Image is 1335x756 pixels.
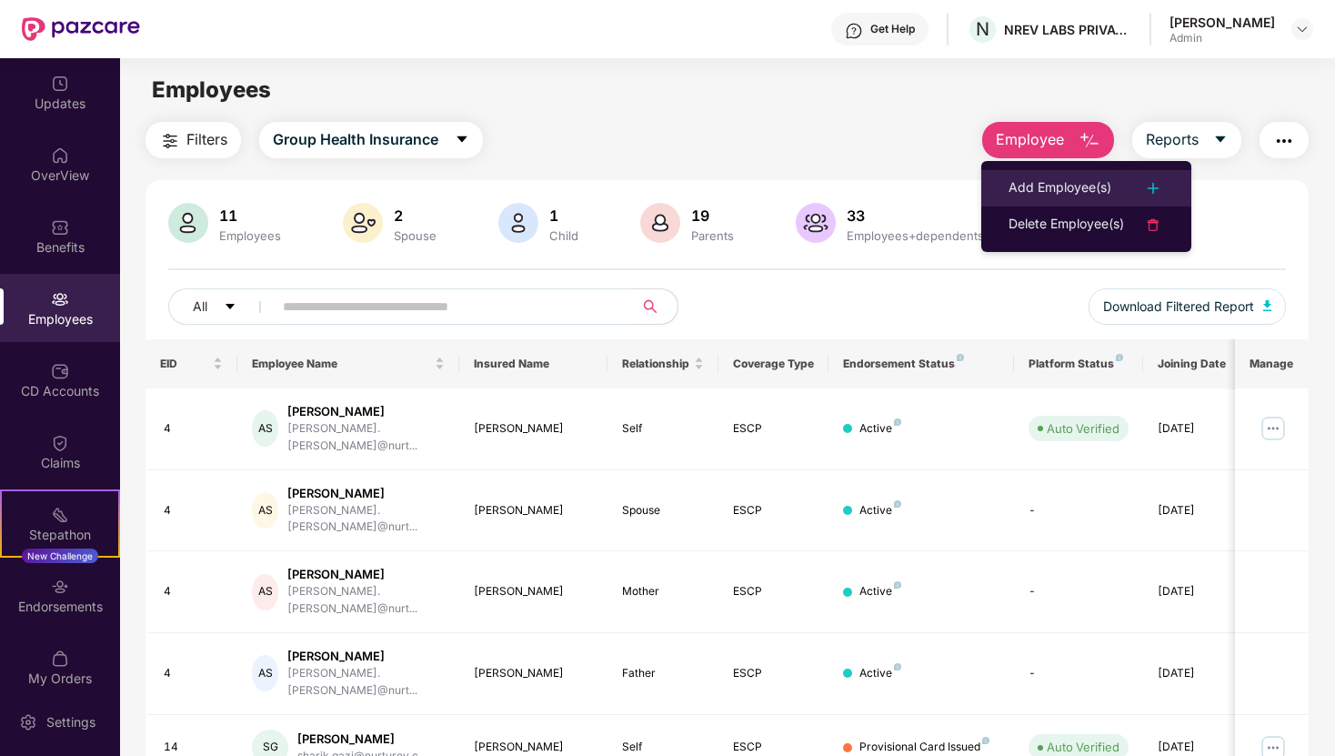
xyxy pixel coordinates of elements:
div: ESCP [733,583,815,600]
th: Coverage Type [718,339,829,388]
img: svg+xml;base64,PHN2ZyBpZD0iRW5kb3JzZW1lbnRzIiB4bWxucz0iaHR0cDovL3d3dy53My5vcmcvMjAwMC9zdmciIHdpZH... [51,578,69,596]
img: svg+xml;base64,PHN2ZyB4bWxucz0iaHR0cDovL3d3dy53My5vcmcvMjAwMC9zdmciIHhtbG5zOnhsaW5rPSJodHRwOi8vd3... [1079,130,1100,152]
span: Download Filtered Report [1103,297,1254,317]
img: svg+xml;base64,PHN2ZyB4bWxucz0iaHR0cDovL3d3dy53My5vcmcvMjAwMC9zdmciIHhtbG5zOnhsaW5rPSJodHRwOi8vd3... [640,203,680,243]
div: Active [859,583,901,600]
div: AS [252,492,277,529]
span: caret-down [455,132,469,148]
th: Joining Date [1143,339,1254,388]
div: Self [622,420,704,438]
div: [PERSON_NAME] [287,566,445,583]
th: Manage [1235,339,1309,388]
button: Filters [146,122,241,158]
div: 19 [688,207,738,225]
div: [DATE] [1158,665,1240,682]
img: svg+xml;base64,PHN2ZyB4bWxucz0iaHR0cDovL3d3dy53My5vcmcvMjAwMC9zdmciIHdpZHRoPSI4IiBoZWlnaHQ9IjgiIH... [982,737,989,744]
div: [DATE] [1158,502,1240,519]
div: [PERSON_NAME].[PERSON_NAME]@nurt... [287,502,445,537]
div: [PERSON_NAME] [474,665,593,682]
img: svg+xml;base64,PHN2ZyB4bWxucz0iaHR0cDovL3d3dy53My5vcmcvMjAwMC9zdmciIHdpZHRoPSIyMSIgaGVpZ2h0PSIyMC... [51,506,69,524]
div: AS [252,655,277,691]
div: 4 [164,665,224,682]
div: Delete Employee(s) [1009,214,1124,236]
div: [DATE] [1158,420,1240,438]
img: svg+xml;base64,PHN2ZyBpZD0iVXBkYXRlZCIgeG1sbnM9Imh0dHA6Ly93d3cudzMub3JnLzIwMDAvc3ZnIiB3aWR0aD0iMj... [51,75,69,93]
img: svg+xml;base64,PHN2ZyBpZD0iQ2xhaW0iIHhtbG5zPSJodHRwOi8vd3d3LnczLm9yZy8yMDAwL3N2ZyIgd2lkdGg9IjIwIi... [51,434,69,452]
div: Employees+dependents [843,228,988,243]
div: ESCP [733,739,815,756]
div: Active [859,420,901,438]
div: [DATE] [1158,583,1240,600]
div: Spouse [390,228,440,243]
th: EID [146,339,238,388]
div: New Challenge [22,549,98,563]
div: [PERSON_NAME] [287,485,445,502]
img: svg+xml;base64,PHN2ZyB4bWxucz0iaHR0cDovL3d3dy53My5vcmcvMjAwMC9zdmciIHdpZHRoPSI4IiBoZWlnaHQ9IjgiIH... [894,418,901,426]
img: svg+xml;base64,PHN2ZyBpZD0iSGVscC0zMngzMiIgeG1sbnM9Imh0dHA6Ly93d3cudzMub3JnLzIwMDAvc3ZnIiB3aWR0aD... [845,22,863,40]
div: 14 [164,739,224,756]
div: 1 [546,207,582,225]
div: 11 [216,207,285,225]
td: - [1014,551,1143,633]
th: Employee Name [237,339,459,388]
div: Child [546,228,582,243]
img: svg+xml;base64,PHN2ZyB4bWxucz0iaHR0cDovL3d3dy53My5vcmcvMjAwMC9zdmciIHdpZHRoPSI4IiBoZWlnaHQ9IjgiIH... [957,354,964,361]
div: [DATE] [1158,739,1240,756]
div: [PERSON_NAME] [287,403,445,420]
img: svg+xml;base64,PHN2ZyB4bWxucz0iaHR0cDovL3d3dy53My5vcmcvMjAwMC9zdmciIHdpZHRoPSIyNCIgaGVpZ2h0PSIyNC... [1273,130,1295,152]
th: Relationship [607,339,718,388]
div: Spouse [622,502,704,519]
span: Relationship [622,357,690,371]
img: svg+xml;base64,PHN2ZyBpZD0iQ0RfQWNjb3VudHMiIGRhdGEtbmFtZT0iQ0QgQWNjb3VudHMiIHhtbG5zPSJodHRwOi8vd3... [51,362,69,380]
div: Platform Status [1029,357,1129,371]
span: Employees [152,76,271,103]
button: Allcaret-down [168,288,279,325]
img: svg+xml;base64,PHN2ZyBpZD0iTXlfT3JkZXJzIiBkYXRhLW5hbWU9Ik15IE9yZGVycyIgeG1sbnM9Imh0dHA6Ly93d3cudz... [51,650,69,668]
img: svg+xml;base64,PHN2ZyB4bWxucz0iaHR0cDovL3d3dy53My5vcmcvMjAwMC9zdmciIHdpZHRoPSIyNCIgaGVpZ2h0PSIyNC... [1142,177,1164,199]
div: ESCP [733,502,815,519]
div: AS [252,410,277,447]
div: Active [859,502,901,519]
img: svg+xml;base64,PHN2ZyB4bWxucz0iaHR0cDovL3d3dy53My5vcmcvMjAwMC9zdmciIHhtbG5zOnhsaW5rPSJodHRwOi8vd3... [498,203,538,243]
img: svg+xml;base64,PHN2ZyBpZD0iQmVuZWZpdHMiIHhtbG5zPSJodHRwOi8vd3d3LnczLm9yZy8yMDAwL3N2ZyIgd2lkdGg9Ij... [51,218,69,237]
img: svg+xml;base64,PHN2ZyBpZD0iRHJvcGRvd24tMzJ4MzIiIHhtbG5zPSJodHRwOi8vd3d3LnczLm9yZy8yMDAwL3N2ZyIgd2... [1295,22,1310,36]
button: Employee [982,122,1114,158]
div: [PERSON_NAME] [297,731,427,748]
img: svg+xml;base64,PHN2ZyB4bWxucz0iaHR0cDovL3d3dy53My5vcmcvMjAwMC9zdmciIHhtbG5zOnhsaW5rPSJodHRwOi8vd3... [796,203,836,243]
div: 2 [390,207,440,225]
td: - [1014,470,1143,552]
span: N [976,18,989,40]
span: caret-down [1213,132,1228,148]
img: svg+xml;base64,PHN2ZyBpZD0iRW1wbG95ZWVzIiB4bWxucz0iaHR0cDovL3d3dy53My5vcmcvMjAwMC9zdmciIHdpZHRoPS... [51,290,69,308]
button: Reportscaret-down [1132,122,1241,158]
div: [PERSON_NAME] [474,502,593,519]
div: ESCP [733,665,815,682]
div: Auto Verified [1047,738,1119,756]
span: Filters [186,128,227,151]
img: svg+xml;base64,PHN2ZyB4bWxucz0iaHR0cDovL3d3dy53My5vcmcvMjAwMC9zdmciIHhtbG5zOnhsaW5rPSJodHRwOi8vd3... [168,203,208,243]
span: Group Health Insurance [273,128,438,151]
div: [PERSON_NAME] [474,739,593,756]
div: [PERSON_NAME] [1169,14,1275,31]
button: Download Filtered Report [1089,288,1287,325]
img: svg+xml;base64,PHN2ZyBpZD0iU2V0dGluZy0yMHgyMCIgeG1sbnM9Imh0dHA6Ly93d3cudzMub3JnLzIwMDAvc3ZnIiB3aW... [19,713,37,731]
span: Employee Name [252,357,431,371]
img: svg+xml;base64,PHN2ZyB4bWxucz0iaHR0cDovL3d3dy53My5vcmcvMjAwMC9zdmciIHdpZHRoPSI4IiBoZWlnaHQ9IjgiIH... [1116,354,1123,361]
div: Parents [688,228,738,243]
div: NREV LABS PRIVATE LIMITED [1004,21,1131,38]
div: Employees [216,228,285,243]
div: Auto Verified [1047,419,1119,438]
img: svg+xml;base64,PHN2ZyB4bWxucz0iaHR0cDovL3d3dy53My5vcmcvMjAwMC9zdmciIHhtbG5zOnhsaW5rPSJodHRwOi8vd3... [1263,300,1272,311]
div: [PERSON_NAME].[PERSON_NAME]@nurt... [287,583,445,618]
button: search [633,288,678,325]
img: svg+xml;base64,PHN2ZyB4bWxucz0iaHR0cDovL3d3dy53My5vcmcvMjAwMC9zdmciIHhtbG5zOnhsaW5rPSJodHRwOi8vd3... [343,203,383,243]
div: AS [252,574,277,610]
img: svg+xml;base64,PHN2ZyBpZD0iSG9tZSIgeG1sbnM9Imh0dHA6Ly93d3cudzMub3JnLzIwMDAvc3ZnIiB3aWR0aD0iMjAiIG... [51,146,69,165]
div: Provisional Card Issued [859,739,989,756]
div: [PERSON_NAME] [287,648,445,665]
div: Endorsement Status [843,357,999,371]
img: svg+xml;base64,PHN2ZyB4bWxucz0iaHR0cDovL3d3dy53My5vcmcvMjAwMC9zdmciIHdpZHRoPSI4IiBoZWlnaHQ9IjgiIH... [894,663,901,670]
th: Insured Name [459,339,607,388]
div: Admin [1169,31,1275,45]
span: Reports [1146,128,1199,151]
